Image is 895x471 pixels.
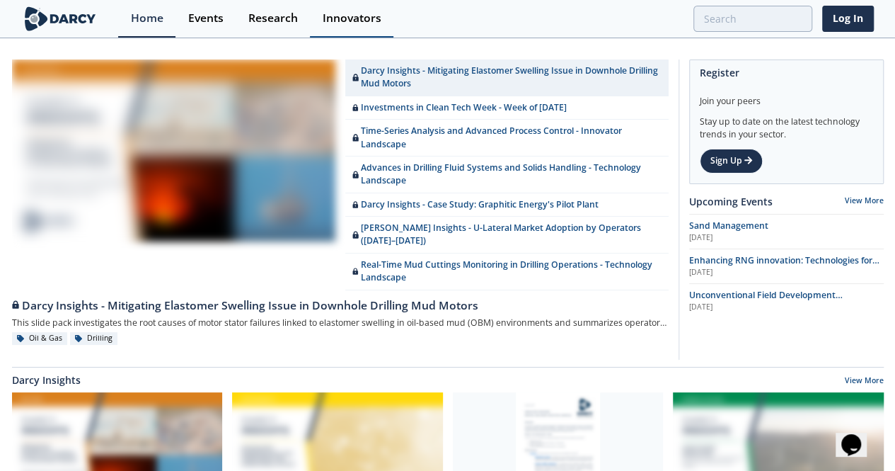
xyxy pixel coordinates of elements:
span: Unconventional Field Development Optimization through Geochemical Fingerprinting Technology [689,289,843,327]
a: Investments in Clean Tech Week - Week of [DATE] [345,96,669,120]
div: Join your peers [700,85,873,108]
a: Darcy Insights - Case Study: Graphitic Energy's Pilot Plant [345,193,669,217]
a: Upcoming Events [689,194,773,209]
a: Real-Time Mud Cuttings Monitoring in Drilling Operations - Technology Landscape [345,254,669,290]
div: Research [248,13,298,24]
div: [DATE] [689,302,884,313]
div: Events [188,13,224,24]
span: Sand Management [689,220,768,232]
div: Register [700,60,873,85]
a: Advances in Drilling Fluid Systems and Solids Handling - Technology Landscape [345,157,669,193]
a: Darcy Insights [12,373,81,387]
a: View More [845,195,884,205]
input: Advanced Search [693,6,812,32]
a: Log In [822,6,874,32]
div: This slide pack investigates the root causes of motor stator failures linked to elastomer swellin... [12,314,669,332]
div: Home [131,13,163,24]
a: Enhancing RNG innovation: Technologies for Sustainable Energy [DATE] [689,254,884,278]
a: View More [845,375,884,388]
a: [PERSON_NAME] Insights - U-Lateral Market Adoption by Operators ([DATE]–[DATE]) [345,217,669,254]
div: Darcy Insights - Mitigating Elastomer Swelling Issue in Downhole Drilling Mud Motors [12,297,669,314]
div: Drilling [70,332,118,345]
a: Time-Series Analysis and Advanced Process Control - Innovator Landscape [345,120,669,157]
a: Sign Up [700,149,763,173]
div: Innovators [323,13,381,24]
img: logo-wide.svg [22,6,99,31]
div: Oil & Gas [12,332,68,345]
iframe: chat widget [836,414,881,457]
div: Stay up to date on the latest technology trends in your sector. [700,108,873,141]
a: Darcy Insights - Mitigating Elastomer Swelling Issue in Downhole Drilling Mud Motors [345,59,669,96]
div: [DATE] [689,267,884,278]
a: Unconventional Field Development Optimization through Geochemical Fingerprinting Technology [DATE] [689,289,884,313]
a: Darcy Insights - Mitigating Elastomer Swelling Issue in Downhole Drilling Mud Motors [12,290,669,314]
span: Enhancing RNG innovation: Technologies for Sustainable Energy [689,254,879,279]
a: Sand Management [DATE] [689,220,884,244]
div: [DATE] [689,232,884,244]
